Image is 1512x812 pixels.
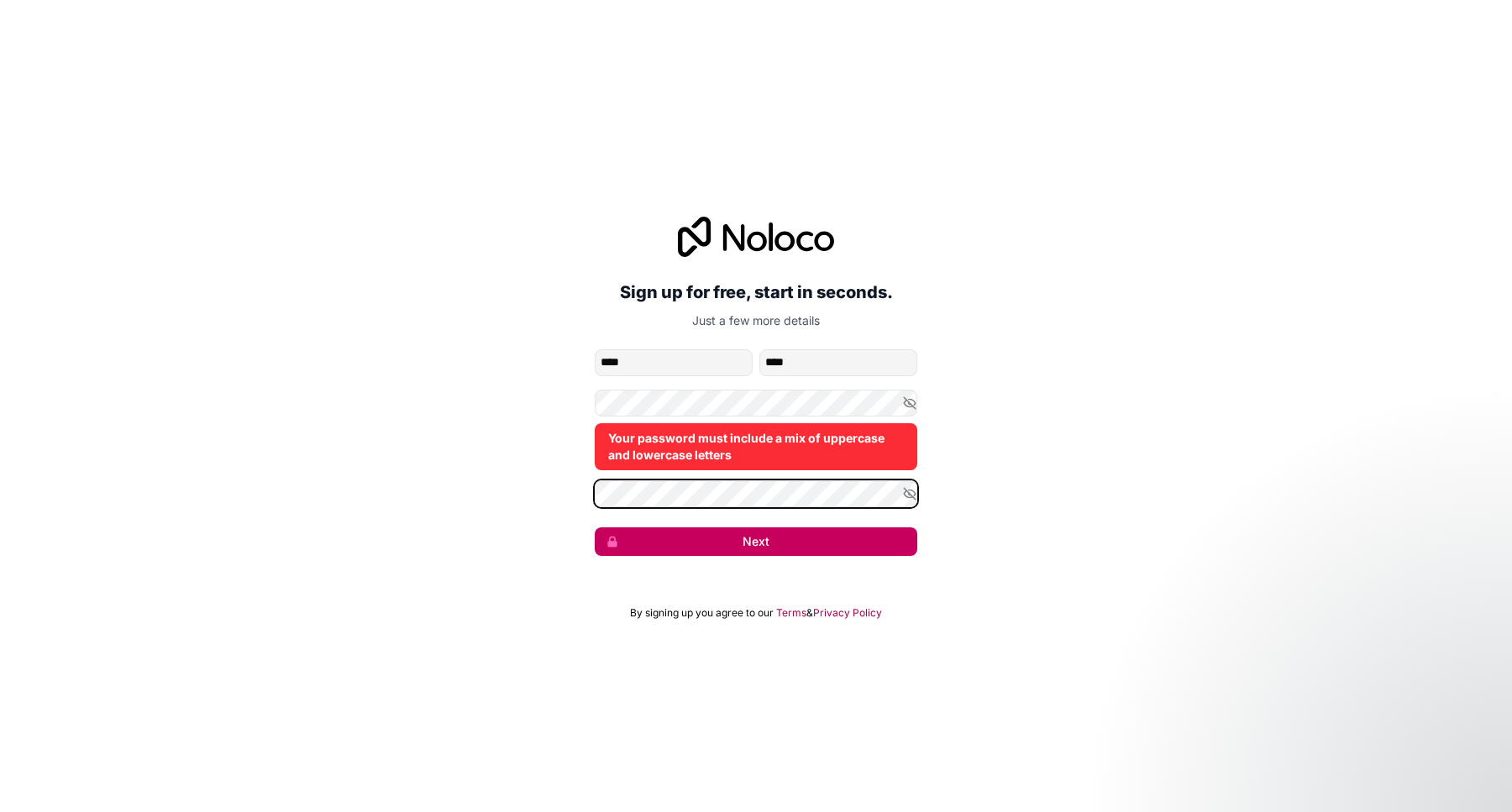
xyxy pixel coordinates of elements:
[595,423,917,470] div: Your password must include a mix of uppercase and lowercase letters
[595,390,917,416] input: Password
[595,527,917,556] button: Next
[776,606,806,620] a: Terms
[813,606,882,620] a: Privacy Policy
[595,480,917,507] input: Confirm password
[595,312,917,329] p: Just a few more details
[759,349,917,376] input: family-name
[806,606,813,620] span: &
[595,349,753,376] input: given-name
[1176,686,1512,804] iframe: Intercom notifications message
[595,277,917,307] h2: Sign up for free, start in seconds.
[630,606,774,620] span: By signing up you agree to our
